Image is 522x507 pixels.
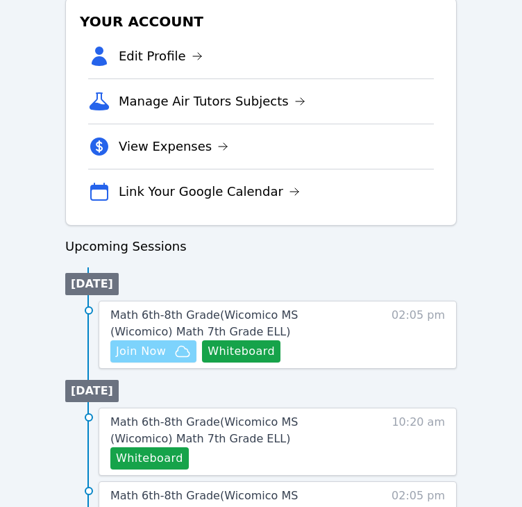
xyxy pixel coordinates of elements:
[391,414,445,469] span: 10:20 am
[119,92,305,111] a: Manage Air Tutors Subjects
[119,137,228,156] a: View Expenses
[110,414,362,447] a: Math 6th-8th Grade(Wicomico MS (Wicomico) Math 7th Grade ELL)
[119,47,203,66] a: Edit Profile
[65,237,457,256] h3: Upcoming Sessions
[65,380,119,402] li: [DATE]
[119,182,300,201] a: Link Your Google Calendar
[110,307,362,340] a: Math 6th-8th Grade(Wicomico MS (Wicomico) Math 7th Grade ELL)
[116,343,166,360] span: Join Now
[110,447,189,469] button: Whiteboard
[391,307,445,363] span: 02:05 pm
[110,340,196,363] button: Join Now
[77,9,445,34] h3: Your Account
[202,340,280,363] button: Whiteboard
[65,273,119,295] li: [DATE]
[110,415,298,445] span: Math 6th-8th Grade ( Wicomico MS (Wicomico) Math 7th Grade ELL )
[110,308,298,338] span: Math 6th-8th Grade ( Wicomico MS (Wicomico) Math 7th Grade ELL )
